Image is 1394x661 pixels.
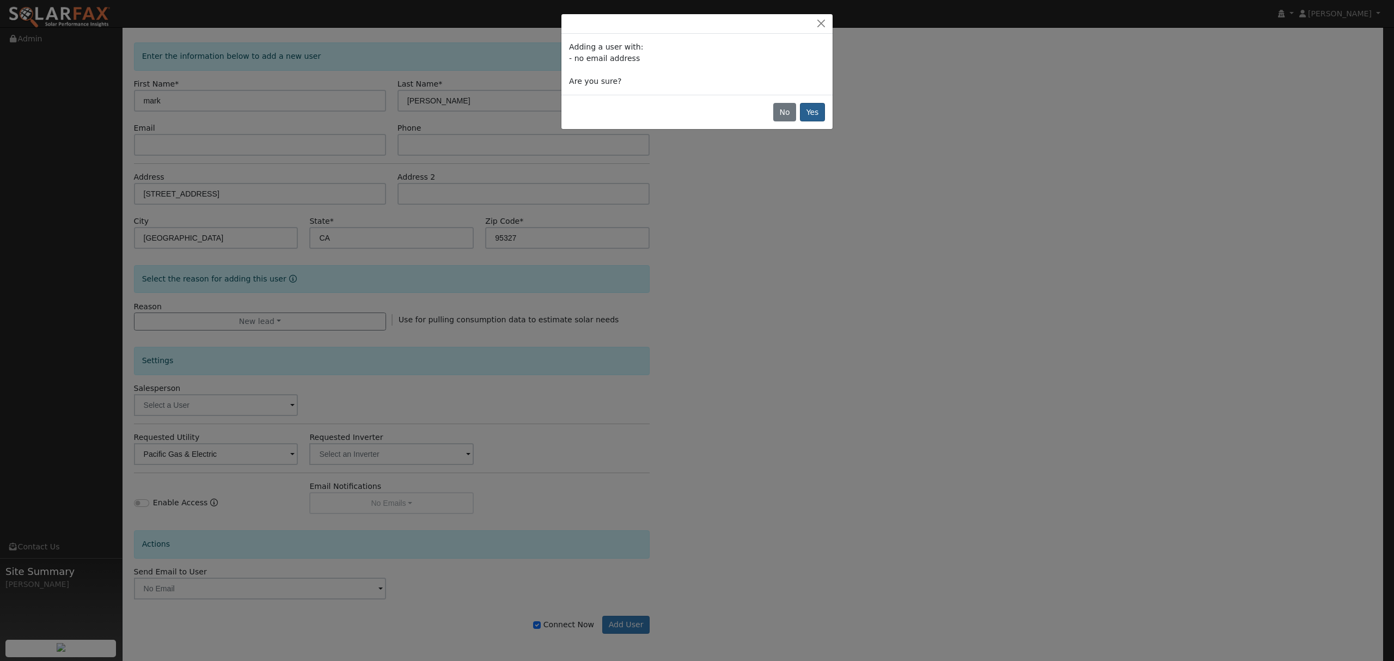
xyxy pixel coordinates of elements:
[814,18,829,29] button: Close
[569,77,621,85] span: Are you sure?
[569,42,643,51] span: Adding a user with:
[569,54,640,63] span: - no email address
[800,103,825,121] button: Yes
[773,103,796,121] button: No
